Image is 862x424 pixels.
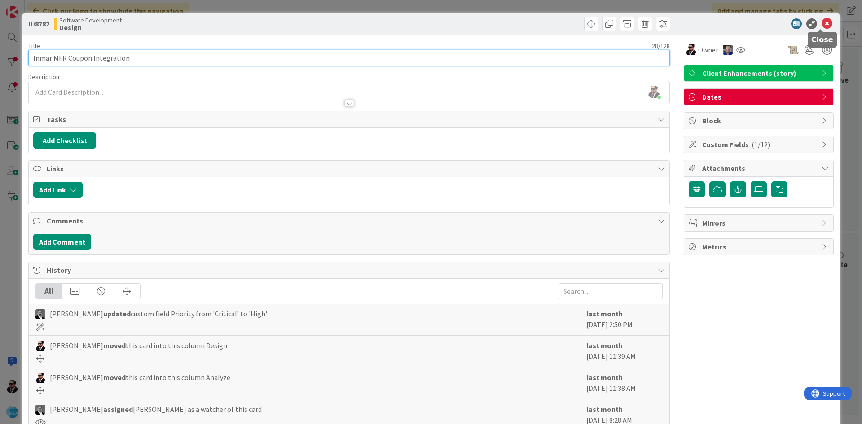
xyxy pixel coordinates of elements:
span: ( 1/12 ) [752,140,770,149]
span: History [47,265,653,275]
div: 28 / 128 [43,42,670,50]
img: RA [35,309,45,319]
span: [PERSON_NAME] custom field Priority from 'Critical' to 'High' [50,308,267,319]
b: moved [103,341,126,350]
button: Add Checklist [33,132,96,149]
span: Support [19,1,41,12]
button: Add Comment [33,234,91,250]
label: Title [28,42,40,50]
span: [PERSON_NAME] this card into this column Analyze [50,372,230,383]
span: [PERSON_NAME] this card into this column Design [50,340,227,351]
b: 8782 [35,19,49,28]
span: Block [702,115,817,126]
b: last month [586,405,623,414]
input: Search... [559,283,663,299]
div: [DATE] 2:50 PM [586,308,663,331]
div: [DATE] 11:38 AM [586,372,663,394]
img: AC [35,341,45,351]
span: Description [28,73,59,81]
div: [DATE] 11:39 AM [586,340,663,363]
span: Comments [47,215,653,226]
span: Mirrors [702,218,817,228]
b: Design [59,24,122,31]
b: updated [103,309,131,318]
img: RA [35,405,45,415]
span: Software Development [59,17,122,24]
span: Custom Fields [702,139,817,150]
span: Tasks [47,114,653,125]
b: moved [103,373,126,382]
b: last month [586,309,623,318]
button: Add Link [33,182,83,198]
img: AC [35,373,45,383]
span: Owner [698,44,718,55]
span: Dates [702,92,817,102]
b: assigned [103,405,133,414]
span: Links [47,163,653,174]
span: Metrics [702,241,817,252]
span: [PERSON_NAME] [PERSON_NAME] as a watcher of this card [50,404,262,415]
img: AC [686,44,696,55]
b: last month [586,373,623,382]
div: All [36,284,62,299]
span: Attachments [702,163,817,174]
img: RT [723,45,733,55]
input: type card name here... [28,50,670,66]
h5: Close [811,35,833,44]
span: ID [28,18,49,29]
span: Client Enhancements (story) [702,68,817,79]
b: last month [586,341,623,350]
img: ENwEDLBH9JTKAW7Aag9GomUrJqn5f3gZ.jpg [647,86,660,98]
